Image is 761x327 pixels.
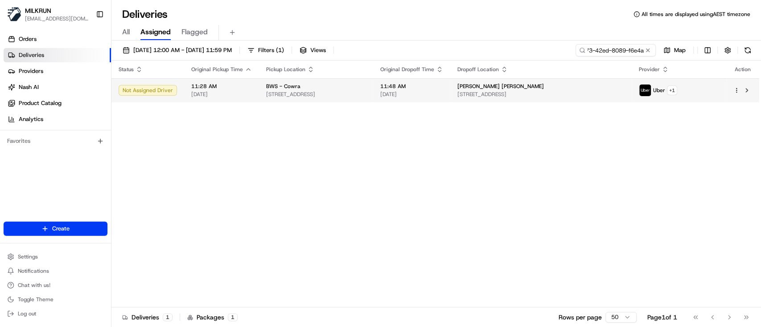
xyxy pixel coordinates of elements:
[380,91,443,98] span: [DATE]
[457,66,499,73] span: Dropoff Location
[187,313,238,322] div: Packages
[4,279,107,291] button: Chat with us!
[296,44,330,57] button: Views
[642,11,750,18] span: All times are displayed using AEST timezone
[19,35,37,43] span: Orders
[380,83,443,90] span: 11:48 AM
[266,91,366,98] span: [STREET_ADDRESS]
[52,225,70,233] span: Create
[4,293,107,306] button: Toggle Theme
[19,51,44,59] span: Deliveries
[18,296,53,303] span: Toggle Theme
[19,115,43,123] span: Analytics
[122,27,130,37] span: All
[25,6,51,15] button: MILKRUN
[741,44,754,57] button: Refresh
[4,112,111,126] a: Analytics
[4,307,107,320] button: Log out
[733,66,752,73] div: Action
[140,27,171,37] span: Assigned
[4,96,111,110] a: Product Catalog
[4,48,111,62] a: Deliveries
[258,46,284,54] span: Filters
[18,267,49,275] span: Notifications
[639,85,651,96] img: uber-new-logo.jpeg
[181,27,208,37] span: Flagged
[576,44,656,57] input: Type to search
[266,66,305,73] span: Pickup Location
[7,7,21,21] img: MILKRUN
[4,80,111,94] a: Nash AI
[380,66,434,73] span: Original Dropoff Time
[191,66,243,73] span: Original Pickup Time
[163,313,173,321] div: 1
[18,282,50,289] span: Chat with us!
[647,313,677,322] div: Page 1 of 1
[119,66,134,73] span: Status
[4,64,111,78] a: Providers
[18,310,36,317] span: Log out
[4,265,107,277] button: Notifications
[266,83,300,90] span: BWS - Cowra
[653,87,665,94] span: Uber
[659,44,690,57] button: Map
[4,222,107,236] button: Create
[457,83,544,90] span: [PERSON_NAME] [PERSON_NAME]
[19,99,62,107] span: Product Catalog
[119,44,236,57] button: [DATE] 12:00 AM - [DATE] 11:59 PM
[122,7,168,21] h1: Deliveries
[19,83,39,91] span: Nash AI
[18,253,38,260] span: Settings
[639,66,660,73] span: Provider
[25,15,89,22] button: [EMAIL_ADDRESS][DOMAIN_NAME]
[276,46,284,54] span: ( 1 )
[4,32,111,46] a: Orders
[228,313,238,321] div: 1
[457,91,625,98] span: [STREET_ADDRESS]
[4,134,107,148] div: Favorites
[559,313,602,322] p: Rows per page
[674,46,686,54] span: Map
[4,4,92,25] button: MILKRUNMILKRUN[EMAIL_ADDRESS][DOMAIN_NAME]
[122,313,173,322] div: Deliveries
[19,67,43,75] span: Providers
[243,44,288,57] button: Filters(1)
[133,46,232,54] span: [DATE] 12:00 AM - [DATE] 11:59 PM
[4,250,107,263] button: Settings
[310,46,326,54] span: Views
[191,83,252,90] span: 11:28 AM
[667,85,677,95] button: +1
[191,91,252,98] span: [DATE]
